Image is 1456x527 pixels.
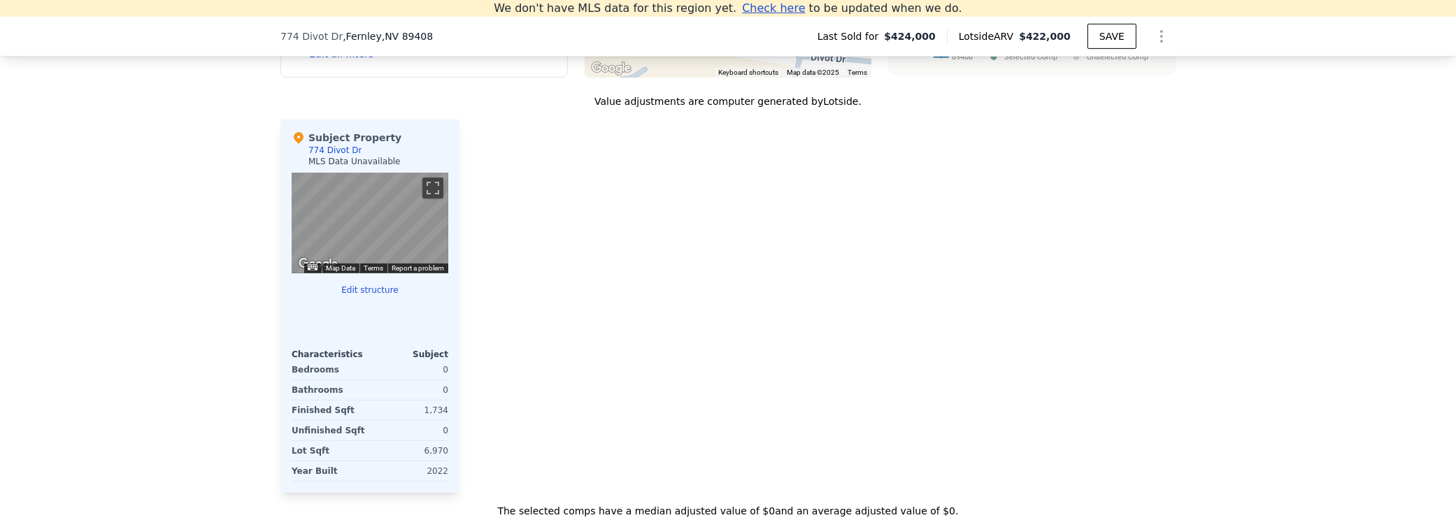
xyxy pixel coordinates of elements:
span: Last Sold for [818,29,885,43]
div: Finished Sqft [292,400,367,420]
div: 1,734 [373,400,448,420]
div: 6,970 [373,441,448,461]
img: Google [295,255,341,273]
span: Map data ©2025 [787,68,839,76]
span: , Fernley [343,29,433,43]
div: 0 [373,421,448,440]
div: Unfinished Sqft [292,421,367,440]
button: Keyboard shortcuts [718,68,778,78]
a: Terms [364,264,383,272]
div: Bathrooms [292,380,367,400]
text: 89408 [952,52,973,62]
button: Show Options [1148,22,1176,50]
div: Bedrooms [292,360,367,380]
button: Map Data [326,263,355,273]
span: $422,000 [1019,31,1071,42]
button: Toggle fullscreen view [422,178,443,198]
div: 0 [373,360,448,380]
a: Report a problem [392,264,444,272]
a: Open this area in Google Maps (opens a new window) [588,59,634,78]
div: Subject Property [292,131,401,145]
button: Edit structure [292,284,448,296]
button: SAVE [1087,24,1136,49]
div: 2022 [373,461,448,481]
span: $424,000 [884,29,936,43]
div: Characteristics [292,349,370,360]
div: Map [292,173,448,273]
div: 774 Divot Dr [308,145,362,156]
div: Street View [292,173,448,273]
div: Year Built [292,461,367,481]
div: MLS Data Unavailable [308,156,401,167]
span: Lotside ARV [959,29,1019,43]
span: , NV 89408 [382,31,434,42]
span: 774 Divot Dr [280,29,343,43]
text: Selected Comp [1004,52,1057,62]
a: Terms [848,68,867,76]
div: Value adjustments are computer generated by Lotside . [280,94,1176,108]
span: Check here [742,1,805,15]
div: Lot Sqft [292,441,367,461]
div: 0 [373,380,448,400]
div: Subject [370,349,448,360]
a: Open this area in Google Maps (opens a new window) [295,255,341,273]
button: Keyboard shortcuts [308,264,317,270]
div: The selected comps have a median adjusted value of $0 and an average adjusted value of $0 . [280,493,1176,518]
img: Google [588,59,634,78]
text: Unselected Comp [1087,52,1148,62]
